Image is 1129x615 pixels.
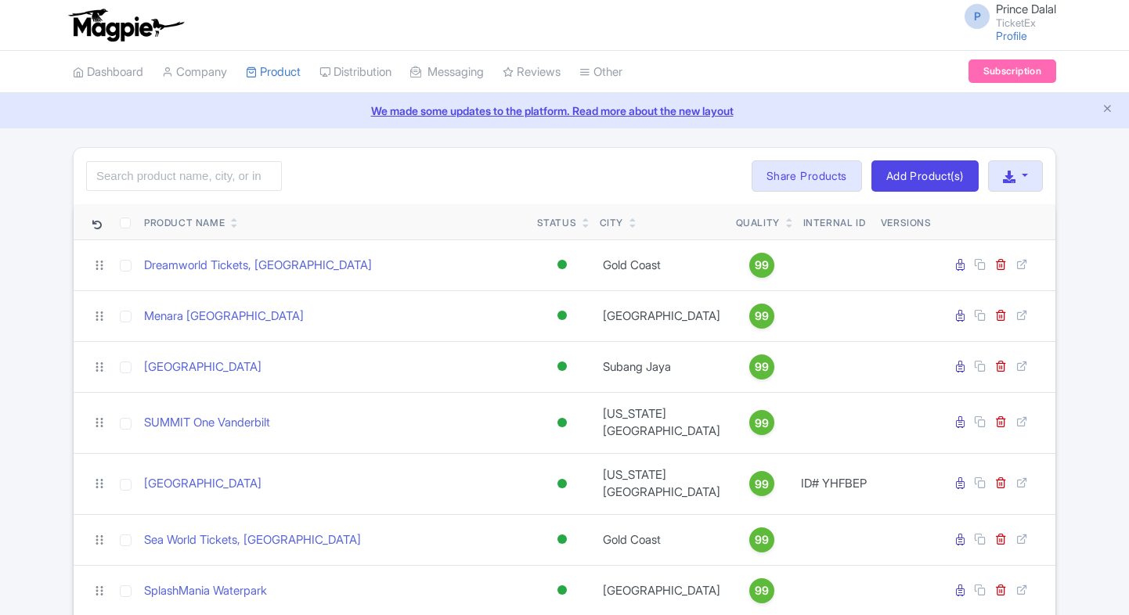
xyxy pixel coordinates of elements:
[144,216,225,230] div: Product Name
[162,51,227,94] a: Company
[965,4,990,29] span: P
[144,257,372,275] a: Dreamworld Tickets, [GEOGRAPHIC_DATA]
[755,257,769,274] span: 99
[319,51,391,94] a: Distribution
[755,476,769,493] span: 99
[593,290,730,341] td: [GEOGRAPHIC_DATA]
[554,304,570,327] div: Active
[736,527,788,552] a: 99
[554,254,570,276] div: Active
[755,582,769,599] span: 99
[968,59,1056,83] a: Subscription
[593,514,730,565] td: Gold Coast
[144,307,304,325] a: Menara [GEOGRAPHIC_DATA]
[410,51,484,94] a: Messaging
[144,582,267,600] a: SplashMania Waterpark
[65,8,186,42] img: logo-ab69f6fb50320c5b225c76a69d11143b.png
[794,453,875,514] td: ID# YHFBEP
[755,531,769,548] span: 99
[593,392,730,453] td: [US_STATE][GEOGRAPHIC_DATA]
[752,160,862,192] a: Share Products
[593,341,730,392] td: Subang Jaya
[871,160,979,192] a: Add Product(s)
[996,2,1056,16] span: Prince Dalal
[86,161,282,191] input: Search product name, city, or interal id
[537,216,577,230] div: Status
[144,531,361,549] a: Sea World Tickets, [GEOGRAPHIC_DATA]
[755,415,769,432] span: 99
[955,3,1056,28] a: P Prince Dalal TicketEx
[755,358,769,376] span: 99
[144,414,270,432] a: SUMMIT One Vanderbilt
[554,412,570,434] div: Active
[736,304,788,329] a: 99
[9,102,1120,119] a: We made some updates to the platform. Read more about the new layout
[996,18,1056,28] small: TicketEx
[794,204,875,240] th: Internal ID
[554,473,570,495] div: Active
[736,354,788,379] a: 99
[144,358,262,376] a: [GEOGRAPHIC_DATA]
[736,578,788,603] a: 99
[996,29,1027,42] a: Profile
[736,216,780,230] div: Quality
[503,51,561,94] a: Reviews
[1102,101,1113,119] button: Close announcement
[144,475,262,493] a: [GEOGRAPHIC_DATA]
[73,51,143,94] a: Dashboard
[554,579,570,602] div: Active
[600,216,623,230] div: City
[554,528,570,551] div: Active
[875,204,938,240] th: Versions
[579,51,622,94] a: Other
[593,239,730,290] td: Gold Coast
[736,471,788,496] a: 99
[755,307,769,325] span: 99
[736,410,788,435] a: 99
[246,51,301,94] a: Product
[554,355,570,378] div: Active
[593,453,730,514] td: [US_STATE][GEOGRAPHIC_DATA]
[736,253,788,278] a: 99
